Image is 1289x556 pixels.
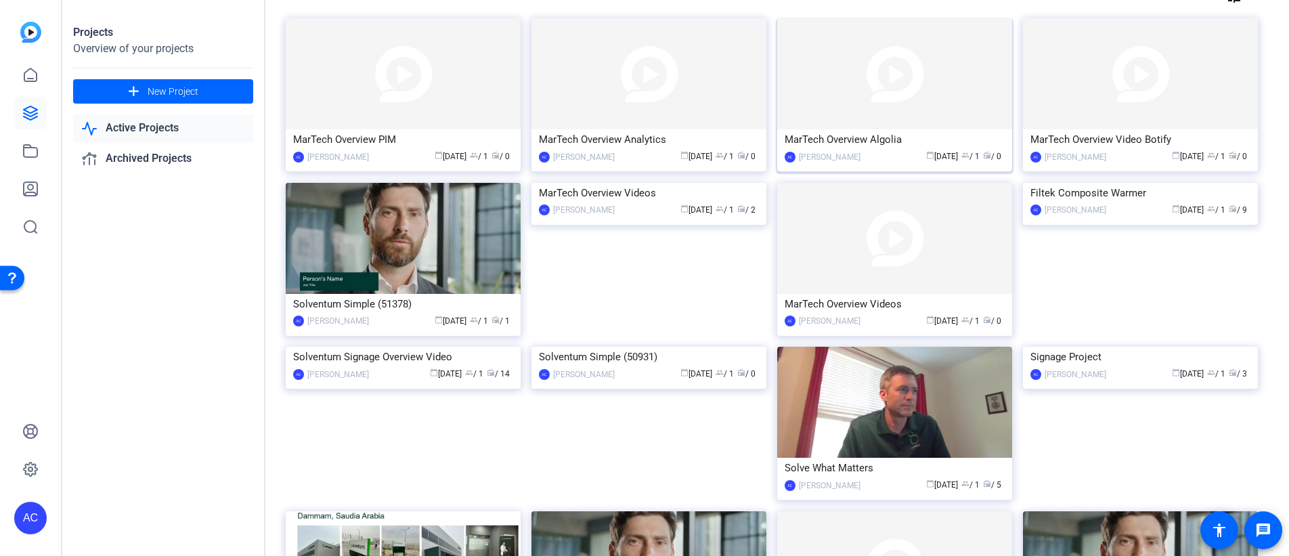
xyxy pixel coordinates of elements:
div: AC [1030,152,1041,163]
button: New Project [73,79,253,104]
div: MarTech Overview Videos [539,183,759,203]
span: group [470,151,478,159]
div: [PERSON_NAME] [1045,150,1106,164]
div: AC [293,369,304,380]
img: blue-gradient.svg [20,22,41,43]
span: / 0 [983,316,1001,326]
span: [DATE] [435,316,466,326]
div: [PERSON_NAME] [553,150,615,164]
div: Overview of your projects [73,41,253,57]
mat-icon: accessibility [1211,522,1227,538]
span: / 1 [961,316,980,326]
mat-icon: add [125,83,142,100]
span: [DATE] [1172,205,1204,215]
span: / 2 [737,205,756,215]
div: Solventum Simple (51378) [293,294,513,314]
div: AC [539,205,550,215]
div: [PERSON_NAME] [307,368,369,381]
span: calendar_today [926,479,934,488]
span: radio [491,151,500,159]
div: [PERSON_NAME] [799,314,860,328]
span: / 9 [1229,205,1247,215]
span: / 1 [470,152,488,161]
span: calendar_today [680,205,689,213]
div: AC [785,480,795,491]
div: AC [539,369,550,380]
span: / 1 [1207,369,1225,379]
span: calendar_today [926,151,934,159]
span: / 0 [737,369,756,379]
div: AC [1030,205,1041,215]
span: / 0 [1229,152,1247,161]
div: [PERSON_NAME] [799,479,860,492]
span: calendar_today [1172,151,1180,159]
span: group [961,151,969,159]
span: calendar_today [680,151,689,159]
span: / 1 [716,152,734,161]
span: calendar_today [1172,368,1180,377]
div: AC [293,152,304,163]
div: AC [293,316,304,326]
div: Filtek Composite Warmer [1030,183,1250,203]
span: radio [737,205,745,213]
span: group [470,316,478,324]
span: group [1207,368,1215,377]
div: AC [539,152,550,163]
div: [PERSON_NAME] [1045,203,1106,217]
span: group [716,368,724,377]
span: / 1 [716,205,734,215]
div: Signage Project [1030,347,1250,367]
span: group [961,479,969,488]
span: group [1207,205,1215,213]
span: [DATE] [926,480,958,490]
div: [PERSON_NAME] [553,368,615,381]
span: radio [1229,205,1237,213]
div: AC [14,502,47,534]
span: calendar_today [926,316,934,324]
span: group [716,205,724,213]
span: radio [491,316,500,324]
div: MarTech Overview Analytics [539,129,759,150]
div: MarTech Overview Algolia [785,129,1005,150]
div: [PERSON_NAME] [1045,368,1106,381]
span: calendar_today [435,316,443,324]
div: [PERSON_NAME] [307,150,369,164]
a: Archived Projects [73,145,253,173]
span: New Project [148,85,198,99]
span: / 1 [961,480,980,490]
span: radio [983,479,991,488]
span: / 5 [983,480,1001,490]
div: MarTech Overview Videos [785,294,1005,314]
span: group [716,151,724,159]
span: / 0 [737,152,756,161]
div: [PERSON_NAME] [553,203,615,217]
div: Solve What Matters [785,458,1005,478]
span: / 0 [491,152,510,161]
span: / 1 [961,152,980,161]
div: [PERSON_NAME] [799,150,860,164]
span: group [1207,151,1215,159]
span: / 1 [470,316,488,326]
a: Active Projects [73,114,253,142]
span: radio [737,368,745,377]
div: MarTech Overview Video Botify [1030,129,1250,150]
span: group [961,316,969,324]
span: / 0 [983,152,1001,161]
span: [DATE] [430,369,462,379]
div: Projects [73,24,253,41]
span: / 1 [465,369,483,379]
span: / 1 [1207,152,1225,161]
span: calendar_today [680,368,689,377]
span: radio [983,151,991,159]
div: AC [785,316,795,326]
span: radio [487,368,495,377]
span: [DATE] [1172,369,1204,379]
span: radio [983,316,991,324]
span: radio [1229,368,1237,377]
div: Solventum Signage Overview Video [293,347,513,367]
div: MarTech Overview PIM [293,129,513,150]
div: [PERSON_NAME] [307,314,369,328]
div: AC [1030,369,1041,380]
span: [DATE] [680,205,712,215]
span: / 1 [716,369,734,379]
